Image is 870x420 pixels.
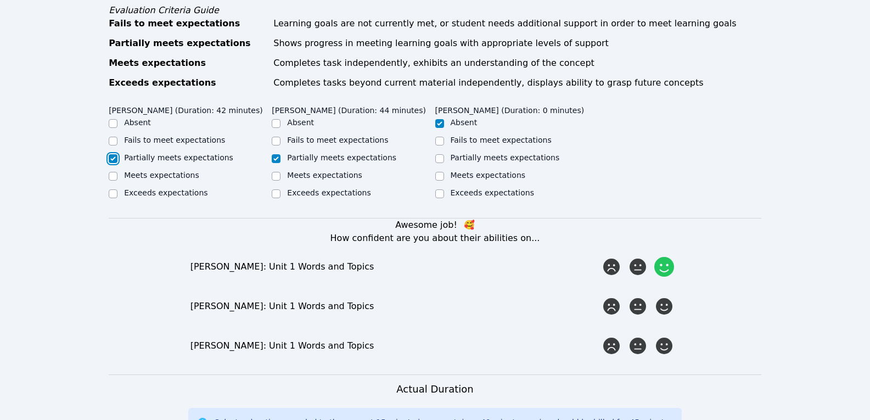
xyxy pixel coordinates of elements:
[109,37,267,50] div: Partially meets expectations
[109,100,263,117] legend: [PERSON_NAME] (Duration: 42 minutes)
[287,118,314,127] label: Absent
[395,220,457,230] span: Awesome job!
[330,233,540,243] span: How confident are you about their abilities on...
[273,37,761,50] div: Shows progress in meeting learning goals with appropriate levels of support
[124,171,199,180] label: Meets expectations
[287,188,371,197] label: Exceeds expectations
[124,136,225,144] label: Fails to meet expectations
[273,17,761,30] div: Learning goals are not currently met, or student needs additional support in order to meet learni...
[190,260,601,273] div: [PERSON_NAME]: Unit 1 Words and Topics
[451,118,478,127] label: Absent
[287,153,396,162] label: Partially meets expectations
[273,57,761,70] div: Completes task independently, exhibits an understanding of the concept
[109,57,267,70] div: Meets expectations
[109,17,267,30] div: Fails to meet expectations
[109,76,267,89] div: Exceeds expectations
[396,382,473,397] h3: Actual Duration
[451,171,526,180] label: Meets expectations
[451,153,560,162] label: Partially meets expectations
[287,136,388,144] label: Fails to meet expectations
[435,100,585,117] legend: [PERSON_NAME] (Duration: 0 minutes)
[464,220,475,230] span: kisses
[272,100,426,117] legend: [PERSON_NAME] (Duration: 44 minutes)
[287,171,362,180] label: Meets expectations
[124,153,233,162] label: Partially meets expectations
[109,4,761,17] div: Evaluation Criteria Guide
[124,188,207,197] label: Exceeds expectations
[451,136,552,144] label: Fails to meet expectations
[190,339,601,352] div: [PERSON_NAME]: Unit 1 Words and Topics
[124,118,151,127] label: Absent
[190,300,601,313] div: [PERSON_NAME]: Unit 1 Words and Topics
[451,188,534,197] label: Exceeds expectations
[273,76,761,89] div: Completes tasks beyond current material independently, displays ability to grasp future concepts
